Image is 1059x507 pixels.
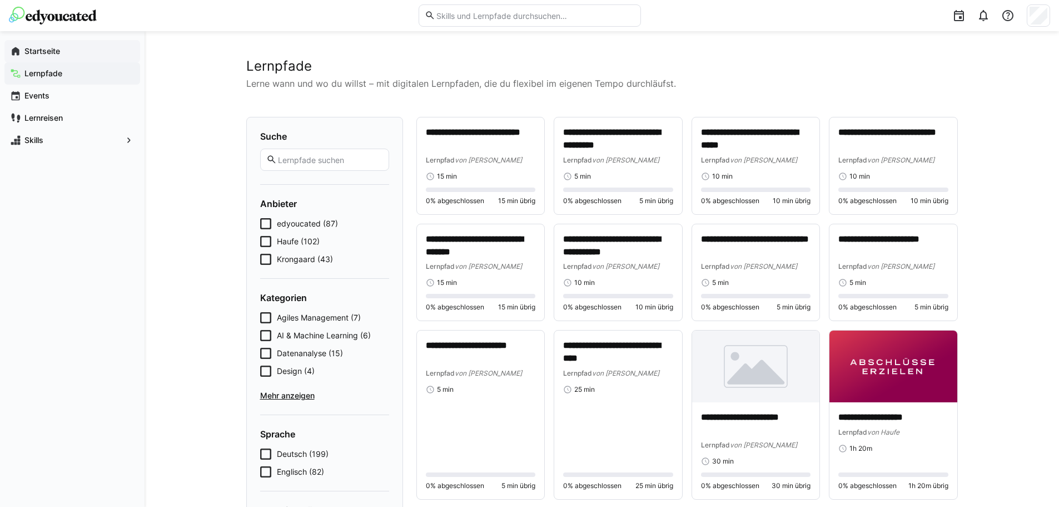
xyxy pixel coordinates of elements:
[426,196,484,205] span: 0% abgeschlossen
[563,303,622,312] span: 0% abgeschlossen
[838,303,897,312] span: 0% abgeschlossen
[635,481,673,490] span: 25 min übrig
[426,481,484,490] span: 0% abgeschlossen
[563,196,622,205] span: 0% abgeschlossen
[730,156,797,164] span: von [PERSON_NAME]
[701,196,759,205] span: 0% abgeschlossen
[777,303,811,312] span: 5 min übrig
[849,278,866,287] span: 5 min
[712,278,729,287] span: 5 min
[501,481,535,490] span: 5 min übrig
[563,481,622,490] span: 0% abgeschlossen
[701,481,759,490] span: 0% abgeschlossen
[260,198,389,209] h4: Anbieter
[277,348,343,359] span: Datenanalyse (15)
[260,131,389,142] h4: Suche
[701,303,759,312] span: 0% abgeschlossen
[639,196,673,205] span: 5 min übrig
[563,262,592,270] span: Lernpfad
[574,172,591,181] span: 5 min
[437,172,457,181] span: 15 min
[277,218,338,229] span: edyoucated (87)
[574,278,595,287] span: 10 min
[701,156,730,164] span: Lernpfad
[574,385,595,394] span: 25 min
[908,481,948,490] span: 1h 20m übrig
[701,262,730,270] span: Lernpfad
[838,156,867,164] span: Lernpfad
[914,303,948,312] span: 5 min übrig
[455,369,522,377] span: von [PERSON_NAME]
[712,457,734,466] span: 30 min
[426,303,484,312] span: 0% abgeschlossen
[277,366,315,377] span: Design (4)
[437,278,457,287] span: 15 min
[455,262,522,270] span: von [PERSON_NAME]
[435,11,634,21] input: Skills und Lernpfade durchsuchen…
[838,428,867,436] span: Lernpfad
[277,449,329,460] span: Deutsch (199)
[426,156,455,164] span: Lernpfad
[867,156,934,164] span: von [PERSON_NAME]
[838,196,897,205] span: 0% abgeschlossen
[829,331,957,402] img: image
[563,156,592,164] span: Lernpfad
[246,58,958,75] h2: Lernpfade
[838,481,897,490] span: 0% abgeschlossen
[773,196,811,205] span: 10 min übrig
[635,303,673,312] span: 10 min übrig
[692,331,820,402] img: image
[867,262,934,270] span: von [PERSON_NAME]
[426,369,455,377] span: Lernpfad
[277,236,320,247] span: Haufe (102)
[592,369,659,377] span: von [PERSON_NAME]
[277,466,324,478] span: Englisch (82)
[712,172,733,181] span: 10 min
[498,196,535,205] span: 15 min übrig
[260,292,389,303] h4: Kategorien
[772,481,811,490] span: 30 min übrig
[563,369,592,377] span: Lernpfad
[592,156,659,164] span: von [PERSON_NAME]
[455,156,522,164] span: von [PERSON_NAME]
[277,330,371,341] span: AI & Machine Learning (6)
[426,262,455,270] span: Lernpfad
[701,441,730,449] span: Lernpfad
[277,312,361,323] span: Agiles Management (7)
[730,262,797,270] span: von [PERSON_NAME]
[260,429,389,440] h4: Sprache
[498,303,535,312] span: 15 min übrig
[277,155,382,165] input: Lernpfade suchen
[437,385,454,394] span: 5 min
[849,444,872,453] span: 1h 20m
[260,390,389,401] span: Mehr anzeigen
[277,254,333,265] span: Krongaard (43)
[911,196,948,205] span: 10 min übrig
[246,77,958,90] p: Lerne wann und wo du willst – mit digitalen Lernpfaden, die du flexibel im eigenen Tempo durchläu...
[838,262,867,270] span: Lernpfad
[592,262,659,270] span: von [PERSON_NAME]
[730,441,797,449] span: von [PERSON_NAME]
[849,172,870,181] span: 10 min
[867,428,899,436] span: von Haufe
